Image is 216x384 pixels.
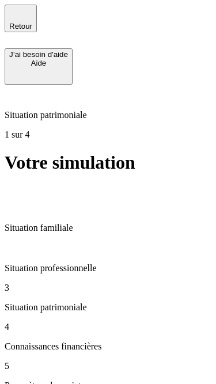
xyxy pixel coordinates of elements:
p: Connaissances financières [5,341,211,352]
button: J’ai besoin d'aideAide [5,48,73,85]
p: 4 [5,322,211,332]
div: Aide [9,59,68,67]
p: 5 [5,361,211,371]
h1: Votre simulation [5,152,211,173]
span: Retour [9,22,32,31]
p: 3 [5,283,211,293]
button: Retour [5,5,37,32]
div: J’ai besoin d'aide [9,50,68,59]
p: Situation patrimoniale [5,302,211,313]
p: 1 sur 4 [5,130,211,140]
p: Situation patrimoniale [5,110,211,120]
p: Situation professionnelle [5,263,211,273]
p: Situation familiale [5,223,211,233]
